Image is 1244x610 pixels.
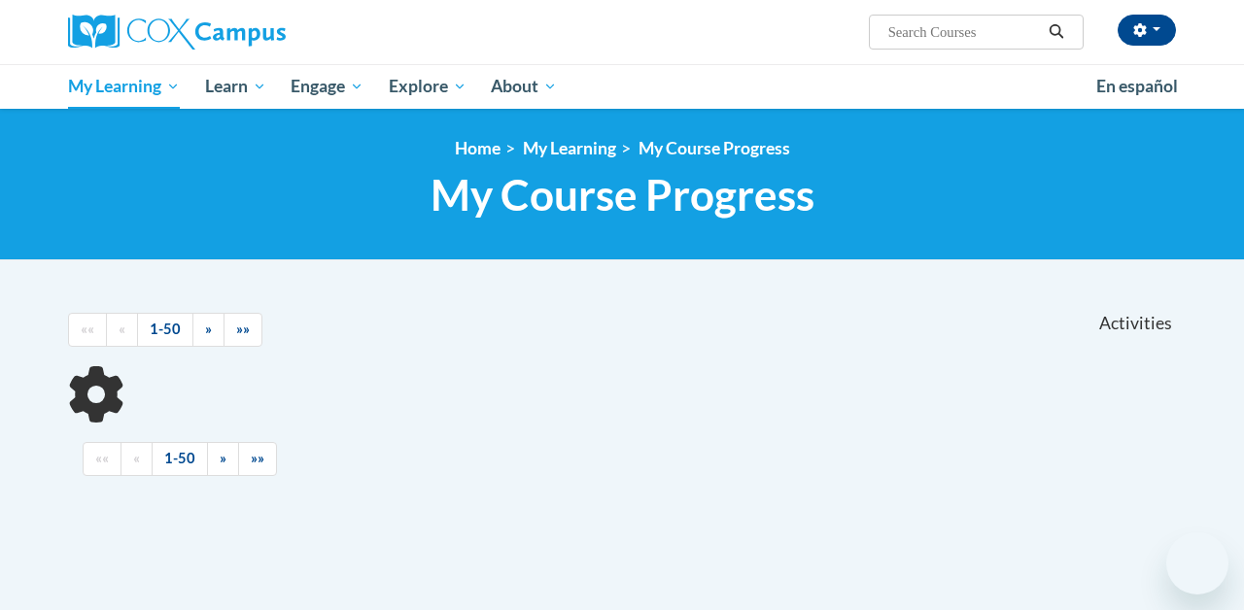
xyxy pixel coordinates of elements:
[224,313,262,347] a: End
[236,321,250,337] span: »»
[431,169,814,220] span: My Course Progress
[491,75,557,98] span: About
[68,15,418,50] a: Cox Campus
[119,321,125,337] span: «
[192,64,279,109] a: Learn
[55,64,192,109] a: My Learning
[68,75,180,98] span: My Learning
[68,15,286,50] img: Cox Campus
[1084,66,1191,107] a: En español
[95,450,109,466] span: ««
[278,64,376,109] a: Engage
[68,313,107,347] a: Begining
[205,321,212,337] span: »
[133,450,140,466] span: «
[238,442,277,476] a: End
[53,64,1191,109] div: Main menu
[291,75,363,98] span: Engage
[106,313,138,347] a: Previous
[455,138,501,158] a: Home
[83,442,121,476] a: Begining
[152,442,208,476] a: 1-50
[192,313,225,347] a: Next
[479,64,570,109] a: About
[1096,76,1178,96] span: En español
[639,138,790,158] a: My Course Progress
[1166,532,1228,594] iframe: Button to launch messaging window
[207,442,239,476] a: Next
[220,450,226,466] span: »
[121,442,153,476] a: Previous
[81,321,94,337] span: ««
[251,450,264,466] span: »»
[376,64,479,109] a: Explore
[205,75,266,98] span: Learn
[886,20,1042,44] input: Search Courses
[523,138,616,158] a: My Learning
[137,313,193,347] a: 1-50
[389,75,466,98] span: Explore
[1118,15,1176,46] button: Account Settings
[1042,20,1071,44] button: Search
[1099,313,1172,334] span: Activities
